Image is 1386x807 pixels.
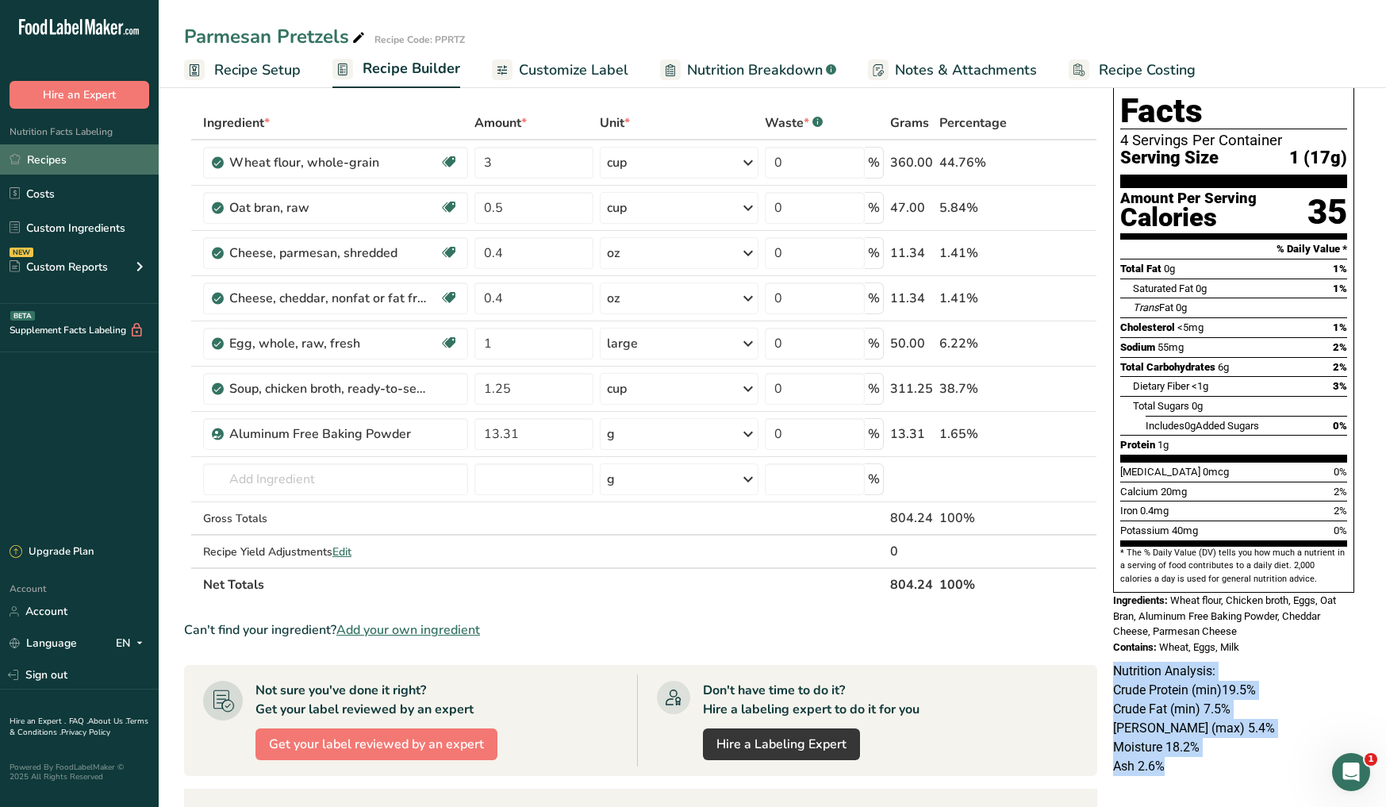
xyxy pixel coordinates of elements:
[1334,525,1347,536] span: 0%
[1176,302,1187,313] span: 0g
[23,272,294,304] button: Search for help
[660,52,836,88] a: Nutrition Breakdown
[1120,148,1219,168] span: Serving Size
[10,716,66,727] a: Hire an Expert .
[10,248,33,257] div: NEW
[203,113,270,133] span: Ingredient
[939,509,1022,528] div: 100%
[1192,400,1203,412] span: 0g
[1184,420,1196,432] span: 0g
[890,198,933,217] div: 47.00
[1113,681,1354,700] p: Crude Protein (min)19.5%
[1332,753,1370,791] iframe: Intercom live chat
[1113,662,1354,681] p: Nutrition Analysis:
[1120,240,1347,259] section: % Daily Value *
[229,244,428,263] div: Cheese, parmesan, shredded
[1113,641,1157,653] span: Contains:
[1120,486,1158,498] span: Calcium
[1333,321,1347,333] span: 1%
[1113,738,1354,757] p: Moisture 18.2%
[33,409,266,442] div: How to Print Your Labels & Choose the Right Printer
[1113,594,1168,606] span: Ingredients:
[1334,466,1347,478] span: 0%
[1161,486,1187,498] span: 20mg
[69,716,88,727] a: FAQ .
[1192,380,1208,392] span: <1g
[269,735,484,754] span: Get your label reviewed by an expert
[1120,525,1169,536] span: Potassium
[255,728,497,760] button: Get your label reviewed by an expert
[203,463,468,495] input: Add Ingredient
[1113,594,1336,637] span: Wheat flour, Chicken broth, Eggs, Oat Bran, Aluminum Free Baking Powder, Cheddar Cheese, Parmesan...
[607,153,627,172] div: cup
[255,681,474,719] div: Not sure you've done it right? Get your label reviewed by an expert
[10,629,77,657] a: Language
[607,379,627,398] div: cup
[203,510,468,527] div: Gross Totals
[1196,282,1207,294] span: 0g
[238,495,317,559] button: News
[363,58,460,79] span: Recipe Builder
[32,36,138,50] img: logo
[159,495,238,559] button: Help
[1113,700,1354,719] p: Crude Fat (min) 7.5%
[1333,380,1347,392] span: 3%
[939,244,1022,263] div: 1.41%
[1334,486,1347,498] span: 2%
[939,289,1022,308] div: 1.41%
[939,153,1022,172] div: 44.76%
[1133,380,1189,392] span: Dietary Fiber
[519,60,628,81] span: Customize Label
[1158,439,1169,451] span: 1g
[229,425,428,444] div: Aluminum Free Baking Powder
[203,544,468,560] div: Recipe Yield Adjustments
[887,567,936,601] th: 804.24
[936,567,1025,601] th: 100%
[600,113,630,133] span: Unit
[939,379,1022,398] div: 38.7%
[1158,341,1184,353] span: 55mg
[336,621,480,640] span: Add your own ingredient
[1120,547,1347,586] section: * The % Daily Value (DV) tells you how much a nutrient in a serving of food contributes to a dail...
[332,51,460,89] a: Recipe Builder
[230,25,262,57] img: Profile image for Reem
[607,289,620,308] div: oz
[607,425,615,444] div: g
[1113,719,1354,738] p: [PERSON_NAME] (max) 5.4%
[1177,321,1204,333] span: <5mg
[33,280,129,297] span: Search for help
[939,425,1022,444] div: 1.65%
[607,198,627,217] div: cup
[607,244,620,263] div: oz
[32,113,286,167] p: Hi [PERSON_NAME] 👋
[23,373,294,402] div: Hire an Expert Services
[21,535,57,546] span: Home
[1333,341,1347,353] span: 2%
[23,402,294,448] div: How to Print Your Labels & Choose the Right Printer
[890,542,933,561] div: 0
[170,25,202,57] img: Profile image for Rana
[474,113,527,133] span: Amount
[229,289,428,308] div: Cheese, cheddar, nonfat or fat free
[703,728,860,760] a: Hire a Labeling Expert
[1164,263,1175,275] span: 0g
[1133,282,1193,294] span: Saturated Fat
[895,60,1037,81] span: Notes & Attachments
[1120,505,1138,517] span: Iron
[890,509,933,528] div: 804.24
[1120,133,1347,148] div: 4 Servings Per Container
[1120,191,1257,206] div: Amount Per Serving
[200,25,232,57] img: Profile image for Rachelle
[229,153,428,172] div: Wheat flour, whole-grain
[890,113,929,133] span: Grams
[1133,302,1173,313] span: Fat
[1307,191,1347,233] div: 35
[868,52,1037,88] a: Notes & Attachments
[1140,505,1169,517] span: 0.4mg
[374,33,465,47] div: Recipe Code: PPRTZ
[200,567,887,601] th: Net Totals
[1334,505,1347,517] span: 2%
[1218,361,1229,373] span: 6g
[229,334,428,353] div: Egg, whole, raw, fresh
[332,544,351,559] span: Edit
